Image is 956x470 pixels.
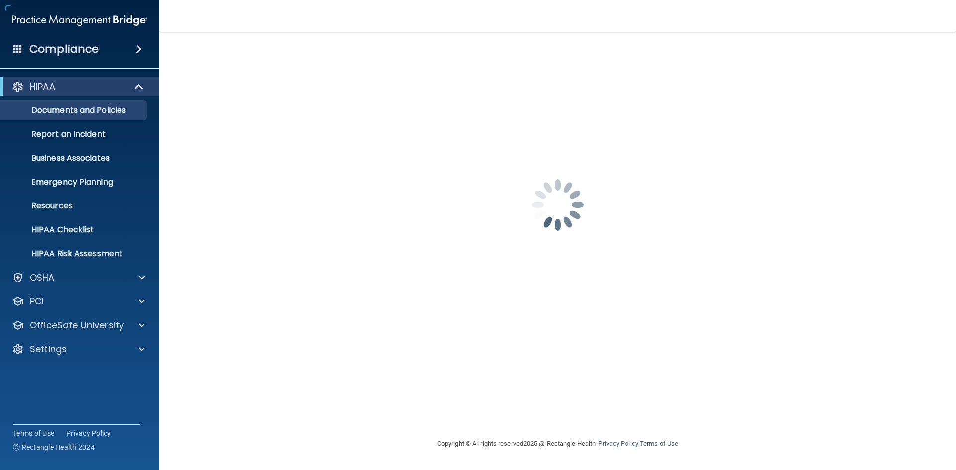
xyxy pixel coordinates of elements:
[29,42,99,56] h4: Compliance
[640,440,678,447] a: Terms of Use
[508,155,607,255] img: spinner.e123f6fc.gif
[66,428,111,438] a: Privacy Policy
[6,201,142,211] p: Resources
[12,10,147,30] img: PMB logo
[13,428,54,438] a: Terms of Use
[12,319,145,331] a: OfficeSafe University
[30,343,67,355] p: Settings
[598,440,638,447] a: Privacy Policy
[376,428,739,460] div: Copyright © All rights reserved 2025 @ Rectangle Health | |
[30,272,55,283] p: OSHA
[12,272,145,283] a: OSHA
[30,81,55,93] p: HIPAA
[6,129,142,139] p: Report an Incident
[30,295,44,307] p: PCI
[6,105,142,115] p: Documents and Policies
[12,343,145,355] a: Settings
[6,225,142,235] p: HIPAA Checklist
[12,295,145,307] a: PCI
[6,177,142,187] p: Emergency Planning
[12,81,144,93] a: HIPAA
[6,153,142,163] p: Business Associates
[6,249,142,259] p: HIPAA Risk Assessment
[13,442,95,452] span: Ⓒ Rectangle Health 2024
[30,319,124,331] p: OfficeSafe University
